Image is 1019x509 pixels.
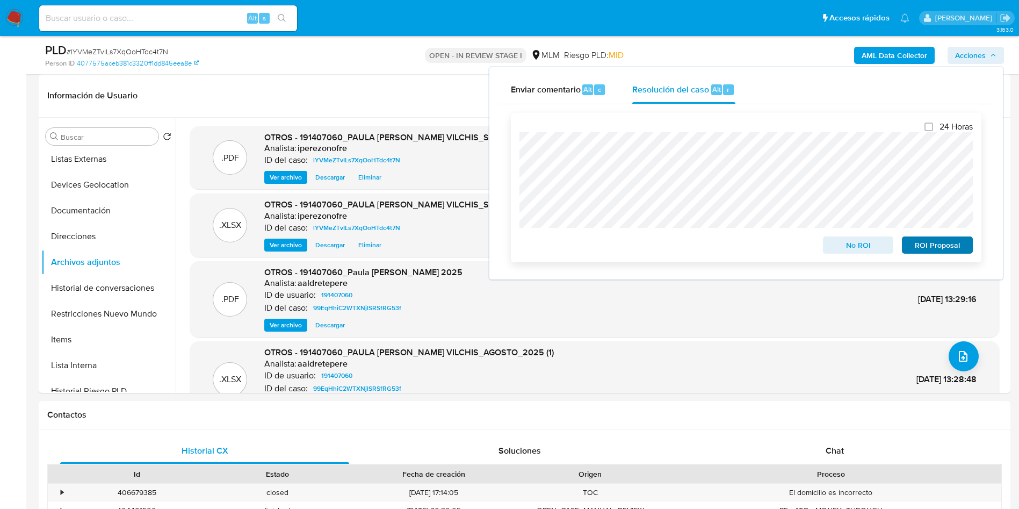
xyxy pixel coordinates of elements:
p: ID del caso: [264,303,308,313]
p: ivonne.perezonofre@mercadolibre.com.mx [935,13,996,23]
div: Estado [215,469,341,479]
span: 24 Horas [939,121,973,132]
span: 191407060 [321,369,352,382]
span: 99EqHhiC2WTXNjlSRSfRG53f [313,382,401,395]
a: Salir [1000,12,1011,24]
span: Alt [712,84,721,95]
p: .PDF [221,152,239,164]
button: Ver archivo [264,171,307,184]
span: lYVMeZTvILs7XqOoHTdc4t7N [313,221,400,234]
span: MID [609,49,624,61]
span: Descargar [315,172,345,183]
a: 99EqHhiC2WTXNjlSRSfRG53f [309,382,406,395]
span: lYVMeZTvILs7XqOoHTdc4t7N [313,154,400,167]
p: Analista: [264,359,297,369]
p: Analista: [264,278,297,289]
span: Acciones [955,47,986,64]
span: Enviar comentario [511,83,581,95]
div: MLM [531,49,560,61]
a: lYVMeZTvILs7XqOoHTdc4t7N [309,154,404,167]
span: Soluciones [498,445,541,457]
div: 406679385 [67,484,207,501]
button: Devices Geolocation [41,172,176,198]
a: 191407060 [317,289,357,302]
span: Alt [248,13,257,23]
p: OPEN - IN REVIEW STAGE I [425,48,526,63]
button: upload-file [949,341,979,371]
span: Chat [826,445,844,457]
input: Buscar [61,132,154,142]
span: 99EqHhiC2WTXNjlSRSfRG53f [313,302,401,314]
span: Ver archivo [270,320,302,331]
h1: Contactos [47,410,1002,420]
button: Volver al orden por defecto [163,132,171,144]
button: Ver archivo [264,239,307,252]
span: 3.163.0 [996,25,1014,34]
button: Descargar [310,319,350,332]
h1: Información de Usuario [47,90,138,101]
b: Person ID [45,59,75,68]
button: Items [41,327,176,353]
button: ROI Proposal [902,236,973,254]
b: AML Data Collector [862,47,927,64]
span: OTROS - 191407060_Paula [PERSON_NAME] 2025 [264,266,462,278]
span: [DATE] 13:29:16 [918,293,977,305]
button: Eliminar [353,239,387,252]
span: Alt [583,84,592,95]
p: ID del caso: [264,155,308,166]
button: No ROI [823,236,894,254]
button: Acciones [948,47,1004,64]
span: Accesos rápidos [829,12,890,24]
p: .PDF [221,293,239,305]
span: [DATE] 13:28:48 [916,373,977,385]
p: ID de usuario: [264,290,316,300]
div: Fecha de creación [356,469,512,479]
div: Origen [527,469,653,479]
h6: iperezonofre [298,211,347,221]
p: ID del caso: [264,383,308,394]
div: closed [207,484,348,501]
p: Analista: [264,211,297,221]
span: Historial CX [182,445,228,457]
span: c [598,84,601,95]
span: Ver archivo [270,172,302,183]
span: Ver archivo [270,240,302,250]
span: No ROI [830,238,886,253]
input: 24 Horas [924,123,933,131]
span: Descargar [315,320,345,331]
span: OTROS - 191407060_PAULA [PERSON_NAME] VILCHIS_AGOSTO_2025 (1) [264,346,554,359]
p: Analista: [264,143,297,154]
button: Restricciones Nuevo Mundo [41,301,176,327]
button: Eliminar [353,171,387,184]
span: Descargar [315,240,345,250]
div: TOC [520,484,661,501]
p: ID de usuario: [264,370,316,381]
div: Id [74,469,200,479]
p: ID del caso: [264,223,308,233]
span: 191407060 [321,289,352,302]
h6: iperezonofre [298,143,347,154]
a: lYVMeZTvILs7XqOoHTdc4t7N [309,221,404,234]
button: Archivos adjuntos [41,249,176,275]
button: Historial Riesgo PLD [41,378,176,404]
span: Eliminar [358,240,381,250]
div: Proceso [668,469,994,479]
button: Buscar [50,132,59,141]
span: OTROS - 191407060_PAULA [PERSON_NAME] VILCHIS_SEP2025 [264,131,521,144]
a: 191407060 [317,369,357,382]
h6: aaldretepere [298,359,348,369]
button: AML Data Collector [854,47,935,64]
div: • [61,488,63,498]
button: Direcciones [41,224,176,249]
button: Ver archivo [264,319,307,332]
span: Riesgo PLD: [564,49,624,61]
p: .XLSX [219,374,241,385]
span: Eliminar [358,172,381,183]
span: # lYVMeZTvILs7XqOoHTdc4t7N [67,46,168,57]
a: Notificaciones [900,13,909,23]
span: r [727,84,729,95]
button: Historial de conversaciones [41,275,176,301]
h6: aaldretepere [298,278,348,289]
p: .XLSX [219,219,241,231]
button: Descargar [310,171,350,184]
